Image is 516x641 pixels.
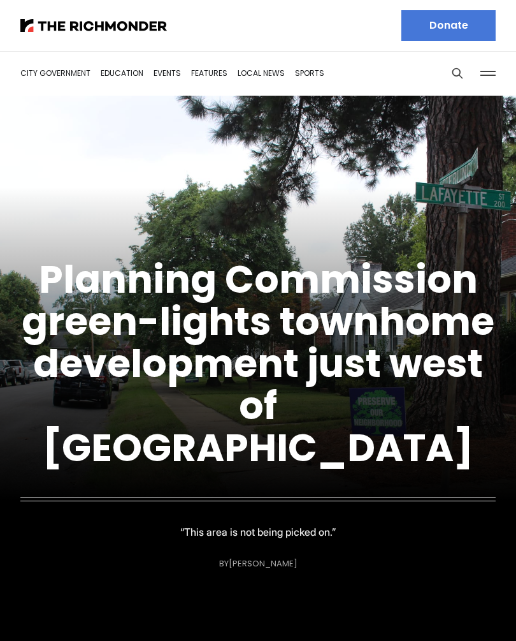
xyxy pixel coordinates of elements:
[229,557,297,570] a: [PERSON_NAME]
[180,523,336,541] p: “This area is not being picked on.”
[101,68,143,78] a: Education
[448,64,467,83] button: Search this site
[22,253,494,475] a: Planning Commission green-lights townhome development just west of [GEOGRAPHIC_DATA]
[295,68,324,78] a: Sports
[20,68,90,78] a: City Government
[219,559,297,568] div: By
[191,68,227,78] a: Features
[20,19,167,32] img: The Richmonder
[408,578,516,641] iframe: portal-trigger
[154,68,181,78] a: Events
[238,68,285,78] a: Local News
[401,10,496,41] a: Donate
